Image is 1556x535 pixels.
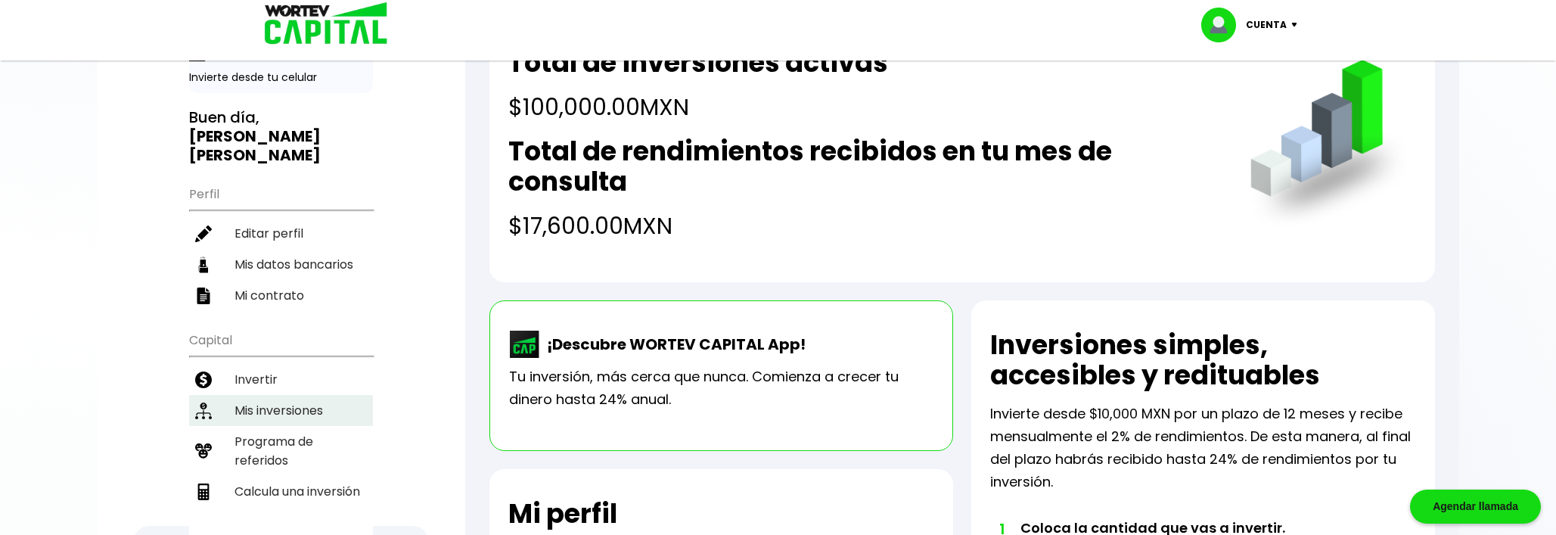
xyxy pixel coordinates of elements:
img: calculadora-icon.17d418c4.svg [195,484,212,500]
p: Tu inversión, más cerca que nunca. Comienza a crecer tu dinero hasta 24% anual. [510,365,933,411]
img: icon-down [1287,23,1308,27]
img: wortev-capital-app-icon [510,331,540,358]
a: Invertir [189,364,373,395]
img: profile-image [1201,8,1247,42]
img: grafica.516fef24.png [1244,60,1415,232]
a: Calcula una inversión [189,476,373,507]
b: [PERSON_NAME] [PERSON_NAME] [189,126,321,166]
img: datos-icon.10cf9172.svg [195,257,212,273]
div: Agendar llamada [1410,490,1541,524]
a: Programa de referidos [189,426,373,476]
ul: Perfil [189,177,373,311]
p: Cuenta [1247,14,1287,36]
a: Mis inversiones [189,395,373,426]
a: Mis datos bancarios [189,249,373,280]
p: ¡Descubre WORTEV CAPITAL App! [540,333,806,356]
h2: Mi perfil [509,499,618,529]
h2: Total de inversiones activas [509,48,889,78]
h3: Buen día, [189,108,373,165]
p: Invierte desde $10,000 MXN por un plazo de 12 meses y recibe mensualmente el 2% de rendimientos. ... [991,403,1415,493]
h2: Total de rendimientos recibidos en tu mes de consulta [509,136,1219,197]
img: recomiendanos-icon.9b8e9327.svg [195,443,212,459]
img: invertir-icon.b3b967d7.svg [195,372,212,388]
p: Invierte desde tu celular [189,70,373,86]
h4: $17,600.00 MXN [509,209,1219,243]
img: inversiones-icon.6695dc30.svg [195,403,212,419]
img: editar-icon.952d3147.svg [195,226,212,242]
a: Mi contrato [189,280,373,311]
h4: $100,000.00 MXN [509,90,889,124]
img: contrato-icon.f2db500c.svg [195,288,212,304]
a: Editar perfil [189,218,373,249]
h2: Inversiones simples, accesibles y redituables [991,330,1415,390]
